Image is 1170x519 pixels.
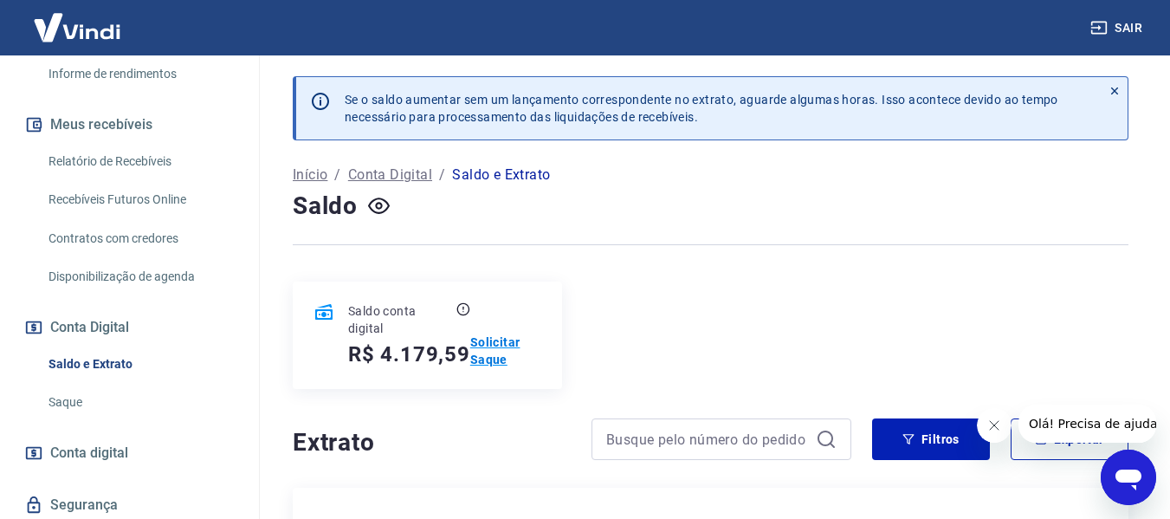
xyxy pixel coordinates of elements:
a: Relatório de Recebíveis [42,144,238,179]
a: Início [293,165,327,185]
a: Disponibilização de agenda [42,259,238,295]
button: Filtros [872,418,990,460]
p: Saldo e Extrato [452,165,550,185]
h5: R$ 4.179,59 [348,341,470,368]
a: Saque [42,385,238,420]
iframe: Botão para abrir a janela de mensagens [1101,450,1156,505]
button: Sair [1087,12,1149,44]
p: Saldo conta digital [348,302,453,337]
img: Vindi [21,1,133,54]
iframe: Mensagem da empresa [1018,405,1156,443]
input: Busque pelo número do pedido [606,426,809,452]
a: Saldo e Extrato [42,347,238,382]
a: Conta Digital [348,165,432,185]
a: Informe de rendimentos [42,56,238,92]
p: / [334,165,340,185]
iframe: Fechar mensagem [977,408,1012,443]
p: / [439,165,445,185]
p: Se o saldo aumentar sem um lançamento correspondente no extrato, aguarde algumas horas. Isso acon... [345,91,1058,126]
span: Olá! Precisa de ajuda? [10,12,145,26]
a: Conta digital [21,434,238,472]
a: Contratos com credores [42,221,238,256]
button: Meus recebíveis [21,106,238,144]
a: Recebíveis Futuros Online [42,182,238,217]
button: Conta Digital [21,308,238,347]
span: Conta digital [50,441,128,465]
a: Solicitar Saque [470,334,541,368]
h4: Extrato [293,425,571,460]
h4: Saldo [293,189,358,224]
